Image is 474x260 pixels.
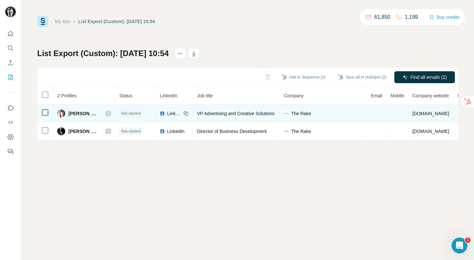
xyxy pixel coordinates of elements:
[167,128,184,135] span: LinkedIn
[68,110,99,117] span: [PERSON_NAME]
[371,93,382,98] span: Email
[5,57,16,69] button: Enrich CSV
[5,102,16,114] button: Use Surfe on LinkedIn
[5,42,16,54] button: Search
[394,71,455,83] button: Find all emails (2)
[405,13,418,21] p: 1,199
[57,110,65,117] img: Avatar
[5,71,16,83] button: My lists
[160,111,165,116] img: LinkedIn logo
[412,129,449,134] span: [DOMAIN_NAME]
[55,19,70,24] a: My lists
[5,28,16,40] button: Quick start
[197,129,267,134] span: Director of Business Development
[167,110,181,117] span: LinkedIn
[37,48,169,59] h1: List Export (Custom): [DATE] 10:54
[197,111,275,116] span: VP Advertising and Creative Solutions
[465,238,470,243] span: 1
[410,74,447,81] span: Find all emails (2)
[121,128,141,134] span: Not started
[119,93,132,98] span: Status
[78,18,155,25] div: List Export (Custom): [DATE] 10:54
[284,129,289,134] img: company-logo
[390,93,404,98] span: Mobile
[68,128,99,135] span: [PERSON_NAME]
[160,93,177,98] span: LinkedIn
[74,18,75,25] li: /
[333,72,391,82] button: Sync all to HubSpot (2)
[5,116,16,128] button: Use Surfe API
[412,111,449,116] span: [DOMAIN_NAME]
[291,110,311,117] span: The Rake
[175,48,185,59] button: actions
[160,129,165,134] img: LinkedIn logo
[5,131,16,143] button: Dashboard
[429,13,460,22] button: Buy credits
[57,127,65,135] img: Avatar
[121,111,141,116] span: Not started
[37,16,48,27] img: Surfe Logo
[291,128,311,135] span: The Rake
[452,238,467,253] iframe: Intercom live chat
[5,146,16,157] button: Feedback
[277,72,330,82] button: Add to Sequence (2)
[5,7,16,17] img: Avatar
[284,93,303,98] span: Company
[197,93,213,98] span: Job title
[412,93,449,98] span: Company website
[284,111,289,116] img: company-logo
[57,93,76,98] span: 2 Profiles
[374,13,390,21] p: 61,850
